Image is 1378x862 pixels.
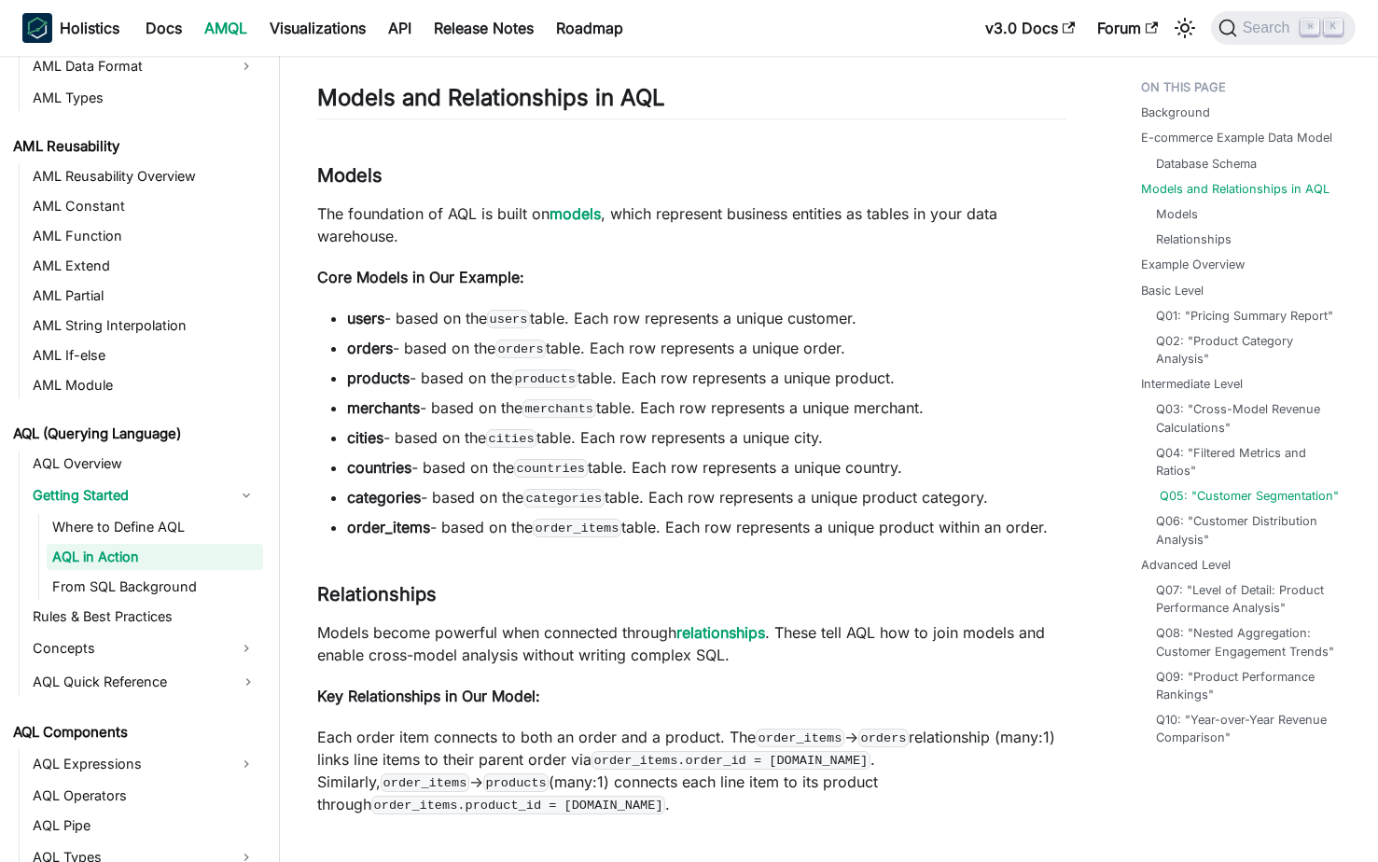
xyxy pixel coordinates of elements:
li: - based on the table. Each row represents a unique merchant. [347,396,1066,419]
h2: Models and Relationships in AQL [317,84,1066,119]
a: AQL Pipe [27,813,263,839]
strong: orders [347,339,393,357]
li: - based on the table. Each row represents a unique customer. [347,307,1066,329]
strong: merchants [347,398,420,417]
a: Models [1156,205,1198,223]
a: Relationships [1156,230,1232,248]
a: Q05: "Customer Segmentation" [1160,487,1339,505]
code: order_items [756,729,844,747]
code: order_items.order_id = [DOMAIN_NAME] [592,751,870,770]
a: Q09: "Product Performance Rankings" [1156,668,1341,703]
a: AQL in Action [47,544,263,570]
a: Docs [134,13,193,43]
a: Intermediate Level [1141,375,1243,393]
a: AML Function [27,223,263,249]
a: Rules & Best Practices [27,604,263,630]
a: AQL Quick Reference [27,667,263,697]
p: Each order item connects to both an order and a product. The → relationship (many:1) links line i... [317,726,1066,815]
li: - based on the table. Each row represents a unique country. [347,456,1066,479]
b: Holistics [60,17,119,39]
code: order_items.product_id = [DOMAIN_NAME] [371,796,665,814]
strong: categories [347,488,421,507]
button: Switch between dark and light mode (currently light mode) [1170,13,1200,43]
code: cities [486,429,536,448]
kbd: ⌘ [1301,19,1319,35]
code: order_items [533,519,621,537]
a: v3.0 Docs [974,13,1086,43]
a: Example Overview [1141,256,1245,273]
strong: users [347,309,384,327]
code: categories [523,489,605,507]
a: AQL Operators [27,783,263,809]
a: Q03: "Cross-Model Revenue Calculations" [1156,400,1341,436]
a: Basic Level [1141,282,1204,299]
code: countries [514,459,588,478]
a: Database Schema [1156,155,1257,173]
a: AQL Expressions [27,749,230,779]
a: Background [1141,104,1210,121]
button: Expand sidebar category 'Concepts' [230,633,263,663]
kbd: K [1324,19,1343,35]
code: orders [858,729,909,747]
a: Q08: "Nested Aggregation: Customer Engagement Trends" [1156,624,1341,660]
a: AML Reusability [7,133,263,160]
a: relationships [676,623,765,642]
a: Concepts [27,633,230,663]
strong: Key Relationships in Our Model: [317,687,540,705]
a: Q04: "Filtered Metrics and Ratios" [1156,444,1341,480]
a: E-commerce Example Data Model [1141,129,1332,146]
h3: Models [317,164,1066,188]
a: Q01: "Pricing Summary Report" [1156,307,1333,325]
code: merchants [522,399,596,418]
strong: countries [347,458,411,477]
button: Expand sidebar category 'AQL Expressions' [230,749,263,779]
a: Q10: "Year-over-Year Revenue Comparison" [1156,711,1341,746]
p: Models become powerful when connected through . These tell AQL how to join models and enable cros... [317,621,1066,666]
a: Models and Relationships in AQL [1141,180,1329,198]
code: order_items [381,773,469,792]
a: AML If-else [27,342,263,368]
a: AML Types [27,85,263,111]
strong: products [347,368,410,387]
p: The foundation of AQL is built on , which represent business entities as tables in your data ware... [317,202,1066,247]
a: AQL (Querying Language) [7,421,263,447]
strong: cities [347,428,383,447]
li: - based on the table. Each row represents a unique product category. [347,486,1066,508]
a: AML Constant [27,193,263,219]
a: models [550,204,601,223]
code: products [512,369,578,388]
a: AMQL [193,13,258,43]
a: Advanced Level [1141,556,1231,574]
li: - based on the table. Each row represents a unique product within an order. [347,516,1066,538]
a: AML Partial [27,283,263,309]
code: products [483,773,549,792]
a: AQL Overview [27,451,263,477]
a: AML String Interpolation [27,313,263,339]
code: users [487,310,530,328]
code: orders [495,340,546,358]
strong: order_items [347,518,430,536]
button: Collapse sidebar category 'Getting Started' [230,480,263,510]
img: Holistics [22,13,52,43]
strong: Core Models in Our Example: [317,268,524,286]
span: Search [1237,20,1301,36]
button: Search (Command+K) [1211,11,1356,45]
a: Q06: "Customer Distribution Analysis" [1156,512,1341,548]
li: - based on the table. Each row represents a unique product. [347,367,1066,389]
a: Forum [1086,13,1169,43]
a: Q02: "Product Category Analysis" [1156,332,1341,368]
a: Release Notes [423,13,545,43]
li: - based on the table. Each row represents a unique city. [347,426,1066,449]
button: Expand sidebar category 'AML Data Format' [230,51,263,81]
a: Visualizations [258,13,377,43]
a: Roadmap [545,13,634,43]
a: AML Data Format [27,51,230,81]
a: API [377,13,423,43]
a: Getting Started [27,480,230,510]
a: AML Extend [27,253,263,279]
a: From SQL Background [47,574,263,600]
a: Where to Define AQL [47,514,263,540]
h3: Relationships [317,583,1066,606]
a: Q07: "Level of Detail: Product Performance Analysis" [1156,581,1341,617]
a: AML Module [27,372,263,398]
